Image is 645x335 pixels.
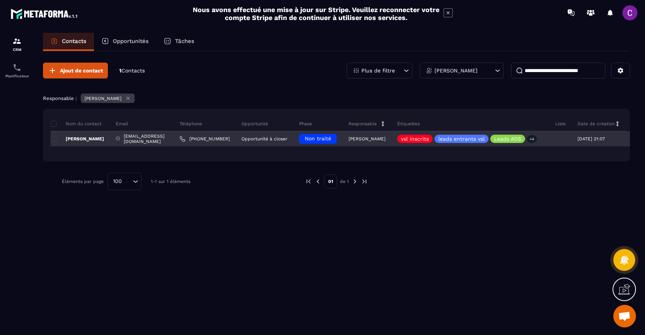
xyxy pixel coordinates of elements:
[494,136,521,141] p: Leads ADS
[51,136,104,142] p: [PERSON_NAME]
[352,178,358,185] img: next
[340,178,349,184] p: de 1
[12,63,21,72] img: scheduler
[401,136,429,141] p: vsl inscrits
[2,57,32,84] a: schedulerschedulerPlanificateur
[51,121,101,127] p: Nom du contact
[241,136,287,141] p: Opportunité à closer
[60,67,103,74] span: Ajout de contact
[613,305,636,327] div: Ouvrir le chat
[62,38,86,45] p: Contacts
[299,121,312,127] p: Phase
[175,38,194,45] p: Tâches
[43,63,108,78] button: Ajout de contact
[43,33,94,51] a: Contacts
[397,121,420,127] p: Étiquettes
[324,174,337,189] p: 01
[438,136,485,141] p: leads entrants vsl
[2,48,32,52] p: CRM
[527,135,537,143] p: +4
[305,135,331,141] span: Non traité
[555,121,566,127] p: Liste
[435,68,478,73] p: [PERSON_NAME]
[2,31,32,57] a: formationformationCRM
[577,136,605,141] p: [DATE] 21:07
[107,173,141,190] div: Search for option
[113,38,149,45] p: Opportunités
[11,7,78,20] img: logo
[2,74,32,78] p: Planificateur
[94,33,156,51] a: Opportunités
[577,121,615,127] p: Date de création
[156,33,202,51] a: Tâches
[62,179,104,184] p: Éléments par page
[305,178,312,185] img: prev
[12,37,21,46] img: formation
[151,179,190,184] p: 1-1 sur 1 éléments
[180,136,230,142] a: [PHONE_NUMBER]
[119,67,145,74] p: 1
[124,177,131,186] input: Search for option
[116,121,128,127] p: Email
[361,178,368,185] img: next
[241,121,268,127] p: Opportunité
[111,177,124,186] span: 100
[43,95,77,101] p: Responsable :
[84,96,121,101] p: [PERSON_NAME]
[361,68,395,73] p: Plus de filtre
[192,6,440,22] h2: Nous avons effectué une mise à jour sur Stripe. Veuillez reconnecter votre compte Stripe afin de ...
[349,136,385,141] p: [PERSON_NAME]
[180,121,202,127] p: Téléphone
[315,178,321,185] img: prev
[349,121,377,127] p: Responsable
[121,68,145,74] span: Contacts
